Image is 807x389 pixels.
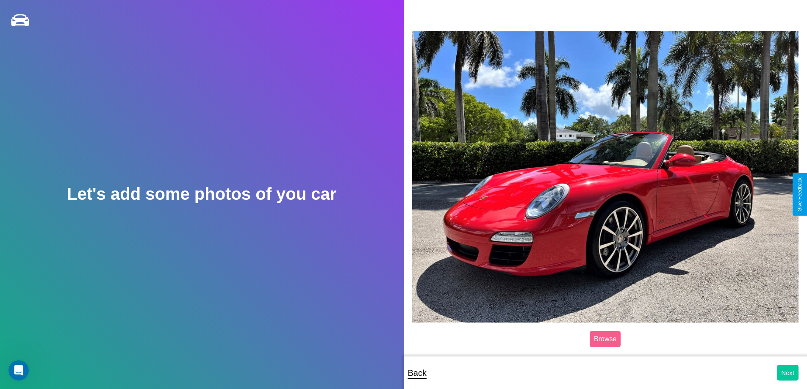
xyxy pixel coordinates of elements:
[412,31,799,322] img: posted
[797,177,803,212] div: Give Feedback
[8,360,29,381] iframe: Intercom live chat
[408,365,427,381] p: Back
[67,185,336,204] h2: Let's add some photos of you car
[777,365,799,381] button: Next
[590,331,621,347] label: Browse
